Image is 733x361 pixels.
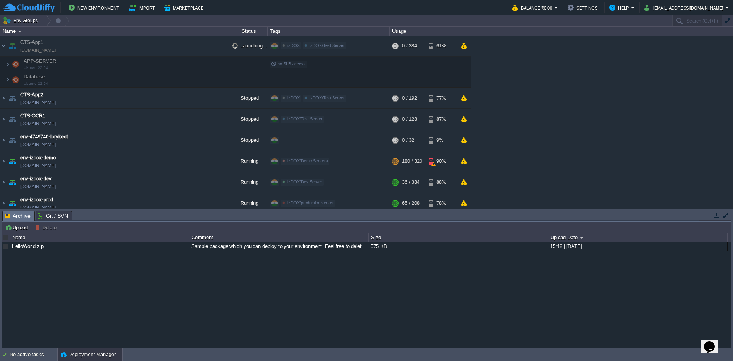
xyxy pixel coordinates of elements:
img: AMDAwAAAACH5BAEAAAAALAAAAAABAAEAAAICRAEAOw== [5,57,10,72]
a: env-izdox-prod [20,196,53,204]
div: 15:18 | [DATE] [548,242,727,251]
span: Git / SVN [38,211,68,220]
div: 77% [429,88,454,108]
img: AMDAwAAAACH5BAEAAAAALAAAAAABAAEAAAICRAEAOw== [0,36,6,56]
span: Ubuntu 22.04 [24,66,48,70]
button: Delete [35,224,59,231]
div: 0 / 384 [402,36,417,56]
button: Deployment Manager [61,351,116,358]
button: Marketplace [164,3,206,12]
div: 87% [429,109,454,130]
div: 180 / 320 [402,151,422,172]
div: Name [10,233,189,242]
img: AMDAwAAAACH5BAEAAAAALAAAAAABAAEAAAICRAEAOw== [10,72,21,87]
img: CloudJiffy [3,3,55,13]
span: izDOX [287,96,300,100]
div: 78% [429,193,454,214]
a: CTS-OCR1 [20,112,45,120]
div: Tags [268,27,389,36]
div: Size [369,233,548,242]
button: Help [609,3,631,12]
a: APP-SERVERUbuntu 22.04 [23,58,57,64]
div: Running [229,193,268,214]
img: AMDAwAAAACH5BAEAAAAALAAAAAABAAEAAAICRAEAOw== [18,31,21,32]
img: AMDAwAAAACH5BAEAAAAALAAAAAABAAEAAAICRAEAOw== [0,130,6,151]
div: 0 / 192 [402,88,417,108]
img: AMDAwAAAACH5BAEAAAAALAAAAAABAAEAAAICRAEAOw== [7,88,18,108]
img: AMDAwAAAACH5BAEAAAAALAAAAAABAAEAAAICRAEAOw== [7,109,18,130]
img: AMDAwAAAACH5BAEAAAAALAAAAAABAAEAAAICRAEAOw== [10,57,21,72]
span: izDOX/Test Server [310,43,345,48]
a: CTS-App2 [20,91,43,99]
div: No active tasks [10,348,57,361]
span: Archive [5,211,31,221]
div: Status [230,27,267,36]
span: izDOX/Demo Servers [287,159,328,163]
div: Running [229,151,268,172]
div: 90% [429,151,454,172]
div: Comment [190,233,368,242]
iframe: chat widget [701,330,725,353]
div: Name [1,27,229,36]
span: Database [23,73,46,80]
div: 36 / 384 [402,172,420,193]
span: izDOX/Dev Server [287,180,322,184]
img: AMDAwAAAACH5BAEAAAAALAAAAAABAAEAAAICRAEAOw== [7,36,18,56]
button: Balance ₹0.00 [512,3,554,12]
img: AMDAwAAAACH5BAEAAAAALAAAAAABAAEAAAICRAEAOw== [5,72,10,87]
span: no SLB access [271,62,306,66]
a: HelloWorld.zip [12,243,44,249]
div: Sample package which you can deploy to your environment. Feel free to delete and upload a package... [189,242,368,251]
div: Running [229,172,268,193]
div: 88% [429,172,454,193]
img: AMDAwAAAACH5BAEAAAAALAAAAAABAAEAAAICRAEAOw== [0,151,6,172]
div: Stopped [229,88,268,108]
a: DatabaseUbuntu 22.04 [23,74,46,79]
span: izDOX/production server [287,201,334,205]
img: AMDAwAAAACH5BAEAAAAALAAAAAABAAEAAAICRAEAOw== [0,172,6,193]
img: AMDAwAAAACH5BAEAAAAALAAAAAABAAEAAAICRAEAOw== [7,130,18,151]
a: env-4749740-lorykeet [20,133,68,141]
button: Import [129,3,157,12]
span: Ubuntu 22.04 [24,81,48,86]
span: [DOMAIN_NAME] [20,46,56,54]
img: AMDAwAAAACH5BAEAAAAALAAAAAABAAEAAAICRAEAOw== [7,172,18,193]
span: [DOMAIN_NAME] [20,183,56,190]
button: Env Groups [3,15,40,26]
span: Launching... [232,43,267,49]
div: Usage [390,27,471,36]
span: [DOMAIN_NAME] [20,99,56,106]
a: env-izdox-demo [20,154,56,162]
div: Stopped [229,130,268,151]
img: AMDAwAAAACH5BAEAAAAALAAAAAABAAEAAAICRAEAOw== [0,109,6,130]
a: env-izdox-dev [20,175,52,183]
span: APP-SERVER [23,58,57,64]
div: 65 / 208 [402,193,420,214]
button: Settings [568,3,600,12]
span: izDOX [287,43,300,48]
div: 0 / 128 [402,109,417,130]
img: AMDAwAAAACH5BAEAAAAALAAAAAABAAEAAAICRAEAOw== [0,193,6,214]
span: [DOMAIN_NAME] [20,162,56,169]
span: [DOMAIN_NAME] [20,141,56,148]
a: CTS-App1 [20,39,43,46]
span: [DOMAIN_NAME] [20,120,56,127]
button: New Environment [69,3,121,12]
div: Stopped [229,109,268,130]
div: 0 / 32 [402,130,414,151]
button: [EMAIL_ADDRESS][DOMAIN_NAME] [644,3,725,12]
img: AMDAwAAAACH5BAEAAAAALAAAAAABAAEAAAICRAEAOw== [7,151,18,172]
span: izDOX/Test Server [310,96,345,100]
button: Upload [5,224,30,231]
div: 575 KB [369,242,547,251]
span: izDOX/Test Server [287,117,323,121]
span: [DOMAIN_NAME] [20,204,56,211]
div: 9% [429,130,454,151]
img: AMDAwAAAACH5BAEAAAAALAAAAAABAAEAAAICRAEAOw== [7,193,18,214]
